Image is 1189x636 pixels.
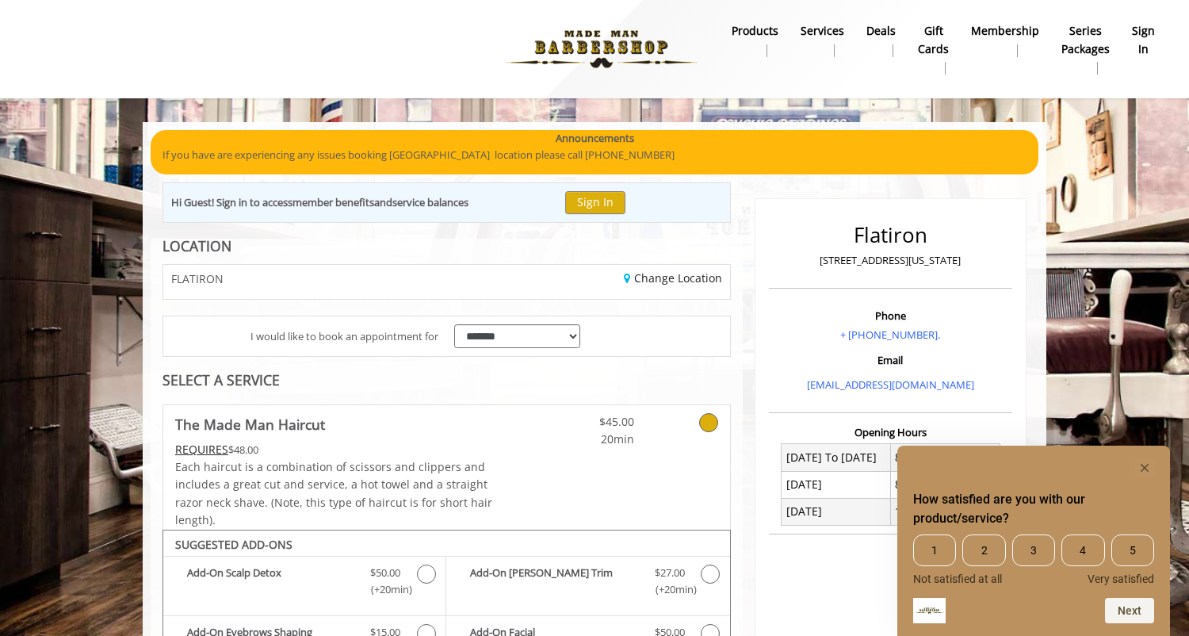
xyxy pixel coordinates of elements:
span: (+20min ) [362,581,409,598]
td: 10 A.M - 7 P.M [890,498,1000,525]
button: Next question [1105,598,1154,623]
div: $48.00 [175,441,494,458]
div: SELECT A SERVICE [162,373,731,388]
span: $27.00 [655,565,685,581]
b: LOCATION [162,236,231,255]
b: products [732,22,778,40]
a: ServicesServices [789,20,855,61]
span: Each haircut is a combination of scissors and clippers and includes a great cut and service, a ho... [175,459,492,527]
span: This service needs some Advance to be paid before we block your appointment [175,442,228,457]
a: Gift cardsgift cards [907,20,960,79]
td: [DATE] [782,471,891,498]
b: The Made Man Haircut [175,413,325,435]
a: sign insign in [1121,20,1166,61]
h3: Email [773,354,1008,366]
span: I would like to book an appointment for [250,328,438,345]
b: Services [801,22,844,40]
span: $45.00 [541,413,634,431]
p: [STREET_ADDRESS][US_STATE] [773,252,1008,269]
h3: Opening Hours [769,427,1012,438]
div: How satisfied are you with our product/service? Select an option from 1 to 5, with 1 being Not sa... [913,534,1154,585]
td: [DATE] [782,498,891,525]
span: (+20min ) [646,581,693,598]
span: 2 [962,534,1005,566]
span: 1 [913,534,956,566]
b: Deals [866,22,896,40]
span: $50.00 [370,565,400,581]
span: 5 [1111,534,1154,566]
p: If you have are experiencing any issues booking [GEOGRAPHIC_DATA] location please call [PHONE_NUM... [162,147,1027,163]
div: Hi Guest! Sign in to access and [171,194,468,211]
a: Productsproducts [721,20,789,61]
a: MembershipMembership [960,20,1050,61]
td: [DATE] To [DATE] [782,444,891,471]
a: + [PHONE_NUMBER]. [840,328,940,342]
span: Not satisfied at all [913,573,1002,585]
b: sign in [1132,22,1155,58]
span: Very satisfied [1088,573,1154,585]
td: 8 A.M - 7 P.M [890,471,1000,498]
a: [EMAIL_ADDRESS][DOMAIN_NAME] [807,377,974,392]
b: SUGGESTED ADD-ONS [175,537,292,552]
h2: Flatiron [773,224,1008,247]
b: member benefits [292,195,374,209]
label: Add-On Scalp Detox [171,565,438,602]
b: Membership [971,22,1039,40]
span: FLATIRON [171,273,224,285]
label: Add-On Beard Trim [454,565,721,602]
b: Add-On [PERSON_NAME] Trim [470,565,638,598]
td: 8 A.M - 8 P.M [890,444,1000,471]
span: 4 [1061,534,1104,566]
img: Made Man Barbershop logo [492,6,710,93]
b: Add-On Scalp Detox [187,565,354,598]
span: 20min [541,431,634,448]
b: gift cards [918,22,949,58]
div: How satisfied are you with our product/service? Select an option from 1 to 5, with 1 being Not sa... [913,458,1154,623]
button: Hide survey [1135,458,1154,477]
a: Series packagesSeries packages [1050,20,1121,79]
a: Change Location [624,270,722,285]
b: Announcements [556,130,634,147]
h2: How satisfied are you with our product/service? Select an option from 1 to 5, with 1 being Not sa... [913,490,1154,528]
b: Series packages [1061,22,1110,58]
span: 3 [1012,534,1055,566]
a: DealsDeals [855,20,907,61]
b: service balances [392,195,468,209]
h3: Phone [773,310,1008,321]
button: Sign In [565,191,625,214]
